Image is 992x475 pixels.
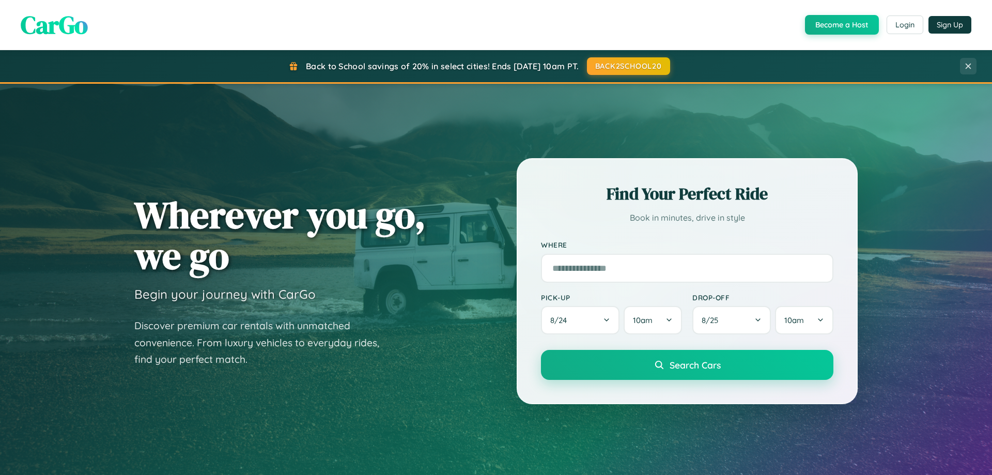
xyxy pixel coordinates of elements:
h1: Wherever you go, we go [134,194,426,276]
span: Back to School savings of 20% in select cities! Ends [DATE] 10am PT. [306,61,579,71]
p: Discover premium car rentals with unmatched convenience. From luxury vehicles to everyday rides, ... [134,317,393,368]
span: Search Cars [670,359,721,371]
span: 10am [784,315,804,325]
span: 8 / 25 [702,315,723,325]
button: Sign Up [928,16,971,34]
button: 8/24 [541,306,619,334]
label: Where [541,241,833,250]
button: BACK2SCHOOL20 [587,57,670,75]
button: Become a Host [805,15,879,35]
button: 8/25 [692,306,771,334]
h2: Find Your Perfect Ride [541,182,833,205]
button: Search Cars [541,350,833,380]
button: 10am [775,306,833,334]
label: Drop-off [692,293,833,302]
button: 10am [624,306,682,334]
h3: Begin your journey with CarGo [134,286,316,302]
span: 8 / 24 [550,315,572,325]
button: Login [887,16,923,34]
span: CarGo [21,8,88,42]
label: Pick-up [541,293,682,302]
span: 10am [633,315,653,325]
p: Book in minutes, drive in style [541,210,833,225]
